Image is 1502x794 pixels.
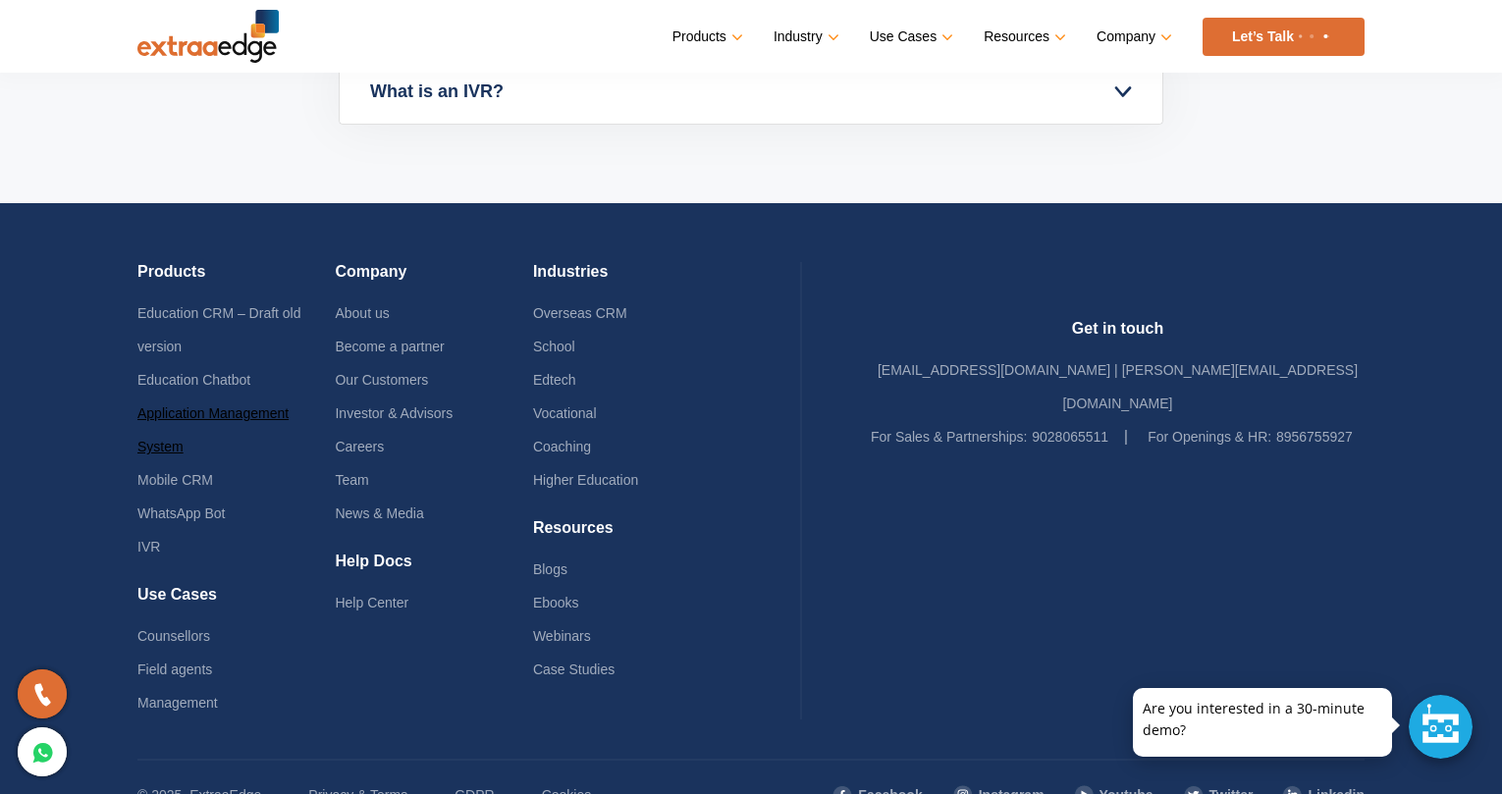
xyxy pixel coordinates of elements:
[533,372,576,388] a: Edtech
[1203,18,1365,56] a: Let’s Talk
[533,262,730,296] h4: Industries
[533,595,579,610] a: Ebooks
[137,305,301,354] a: Education CRM – Draft old version
[137,472,213,488] a: Mobile CRM
[1276,429,1353,445] a: 8956755927
[533,662,615,677] a: Case Studies
[533,339,575,354] a: School
[774,23,835,51] a: Industry
[533,439,591,454] a: Coaching
[1148,420,1271,453] label: For Openings & HR:
[672,23,739,51] a: Products
[137,628,210,644] a: Counsellors
[871,319,1365,353] h4: Get in touch
[137,405,289,454] a: Application Management System
[984,23,1062,51] a: Resources
[335,339,444,354] a: Become a partner
[137,662,212,677] a: Field agents
[533,518,730,553] h4: Resources
[335,595,408,610] a: Help Center
[137,372,250,388] a: Education Chatbot
[340,60,1162,124] a: What is an IVR?
[533,472,638,488] a: Higher Education
[533,405,597,421] a: Vocational
[335,305,389,321] a: About us
[137,695,218,711] a: Management
[137,505,226,521] a: WhatsApp Bot
[533,561,567,577] a: Blogs
[137,262,335,296] h4: Products
[878,362,1358,411] a: [EMAIL_ADDRESS][DOMAIN_NAME] | [PERSON_NAME][EMAIL_ADDRESS][DOMAIN_NAME]
[533,305,627,321] a: Overseas CRM
[533,628,591,644] a: Webinars
[335,262,532,296] h4: Company
[870,23,949,51] a: Use Cases
[335,405,453,421] a: Investor & Advisors
[1032,429,1108,445] a: 9028065511
[1409,695,1473,759] div: Chat
[335,439,384,454] a: Careers
[137,585,335,619] h4: Use Cases
[335,505,423,521] a: News & Media
[335,372,428,388] a: Our Customers
[137,539,160,555] a: IVR
[871,420,1028,453] label: For Sales & Partnerships:
[335,552,532,586] h4: Help Docs
[1097,23,1168,51] a: Company
[335,472,368,488] a: Team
